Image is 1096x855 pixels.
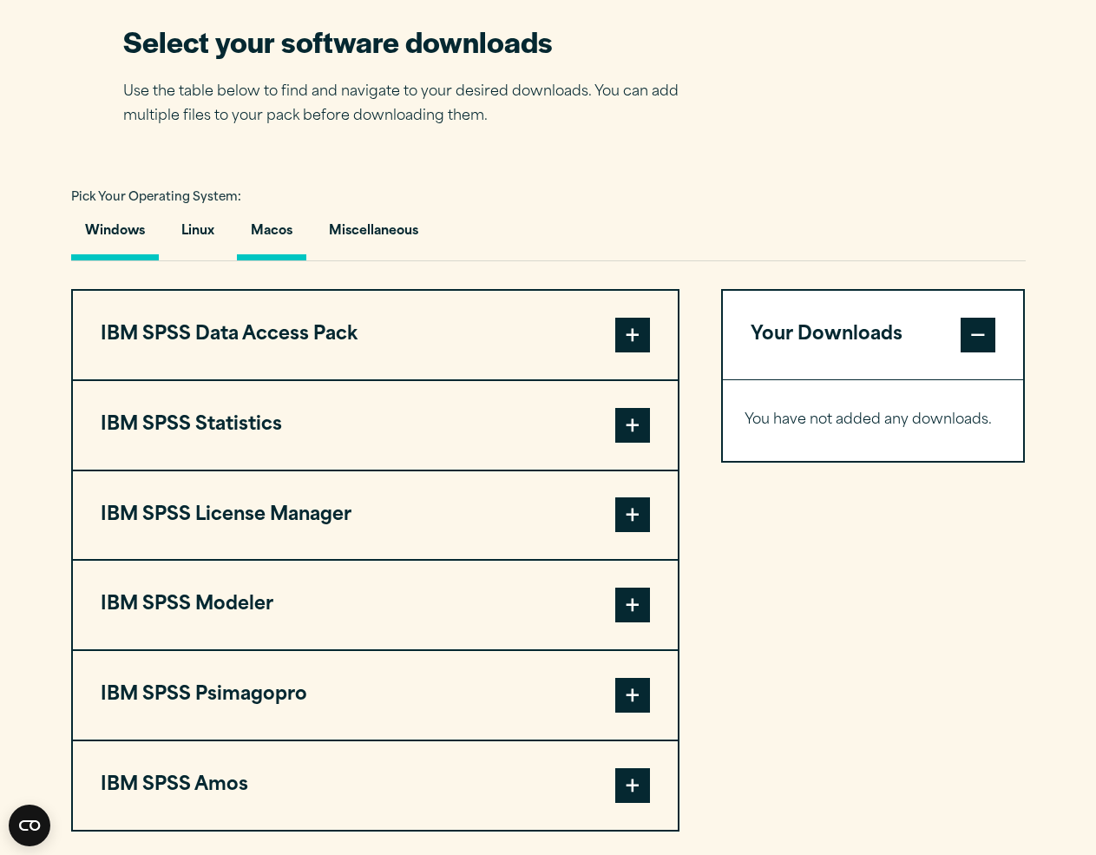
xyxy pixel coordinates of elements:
[123,80,705,130] p: Use the table below to find and navigate to your desired downloads. You can add multiple files to...
[73,651,678,740] button: IBM SPSS Psimagopro
[73,291,678,379] button: IBM SPSS Data Access Pack
[315,211,432,260] button: Miscellaneous
[73,381,678,470] button: IBM SPSS Statistics
[723,379,1024,461] div: Your Downloads
[71,211,159,260] button: Windows
[123,22,705,61] h2: Select your software downloads
[73,561,678,649] button: IBM SPSS Modeler
[237,211,306,260] button: Macos
[167,211,228,260] button: Linux
[723,291,1024,379] button: Your Downloads
[73,471,678,560] button: IBM SPSS License Manager
[9,805,50,846] button: Open CMP widget
[745,408,1002,433] p: You have not added any downloads.
[73,741,678,830] button: IBM SPSS Amos
[71,192,241,203] span: Pick Your Operating System:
